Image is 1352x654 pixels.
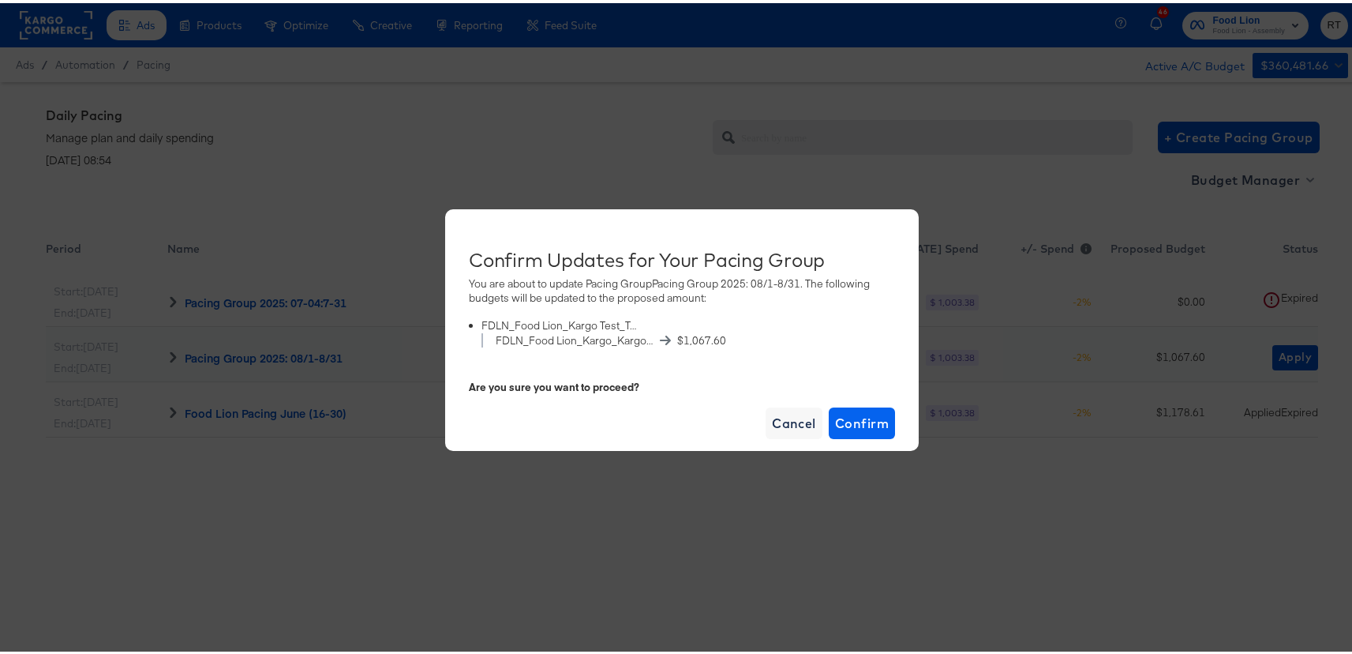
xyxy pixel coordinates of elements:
span: Cancel [772,409,816,431]
button: Cancel [766,404,822,436]
div: You are about to update Pacing Group Pacing Group 2025: 08/1-8/31 . The following budgets will be... [469,273,895,357]
button: Confirm [829,404,895,436]
div: FDLN_Food Lion_Kargo Test_Traffic_Brand Initiative_March_3.1.25-3.31.25 [481,315,639,330]
div: Are you sure you want to proceed? [469,377,895,392]
div: Confirm Updates for Your Pacing Group [469,246,895,268]
span: $ 1,067.60 [677,330,726,345]
span: Confirm [835,409,889,431]
span: FDLN_Food Lion_Kargo_Kargo Test Budgeting_Traffic_Incremental_March_3.1.25_3.31.25 [496,330,654,345]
